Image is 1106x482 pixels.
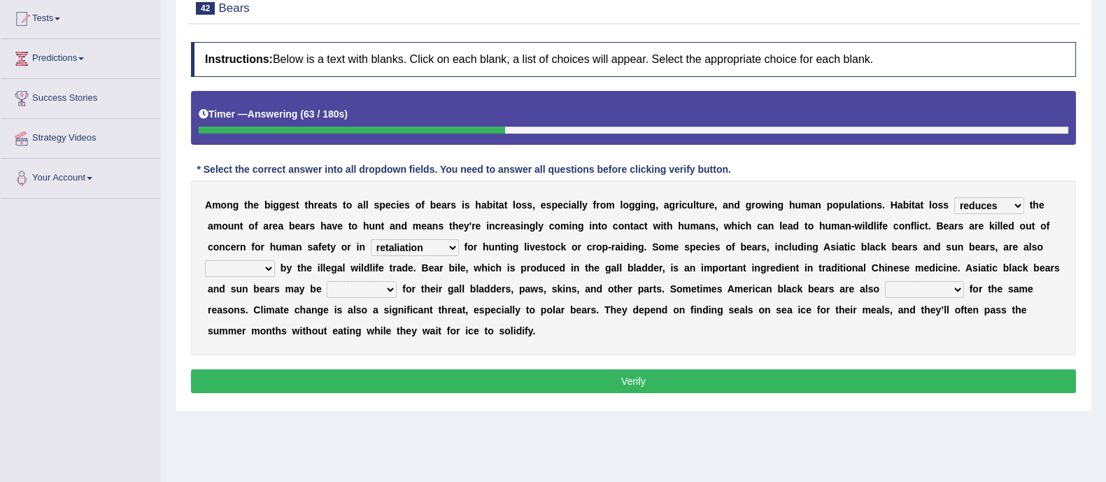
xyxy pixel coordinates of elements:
b: b [289,220,295,232]
b: g [273,199,279,211]
b: , [532,199,535,211]
b: b [903,199,909,211]
b: n [375,220,381,232]
b: e [421,220,427,232]
b: a [571,199,576,211]
b: h [746,220,752,232]
b: u [825,220,831,232]
b: h [320,220,327,232]
b: c [681,199,687,211]
b: s [332,199,337,211]
b: l [779,220,782,232]
b: t [925,220,928,232]
b: ' [469,220,472,232]
b: m [606,199,614,211]
b: m [212,199,220,211]
b: o [248,220,255,232]
b: c [740,220,746,232]
b: f [593,199,597,211]
b: m [690,220,698,232]
b: a [949,220,954,232]
b: n [296,241,302,253]
b: r [314,199,318,211]
b: t [244,199,248,211]
b: m [213,220,222,232]
b: r [236,241,239,253]
b: B [936,220,943,232]
b: c [639,220,644,232]
b: n [624,220,630,232]
b: s [937,199,943,211]
b: 63 / 180s [304,108,344,120]
b: - [851,220,855,232]
b: d [401,220,407,232]
b: l [579,199,582,211]
b: s [307,241,313,253]
b: i [396,199,399,211]
b: r [954,220,958,232]
b: l [929,199,932,211]
b: a [290,241,296,253]
b: n [815,199,821,211]
b: a [839,220,845,232]
b: n [234,220,240,232]
b: e [436,199,441,211]
b: u [1026,220,1032,232]
b: r [596,199,600,211]
b: a [788,220,793,232]
b: c [893,220,899,232]
b: g [634,199,641,211]
b: w [724,220,732,232]
b: n [572,220,578,232]
span: 42 [196,2,215,15]
b: t [663,220,667,232]
b: a [327,220,332,232]
b: h [453,220,459,232]
b: a [510,220,516,232]
b: o [352,220,358,232]
b: a [441,199,447,211]
b: , [716,220,718,232]
b: a [427,220,432,232]
b: o [1019,220,1026,232]
b: f [911,220,914,232]
b: l [693,199,696,211]
b: a [300,220,306,232]
b: n [644,199,650,211]
a: Your Account [1,159,160,194]
b: n [871,199,877,211]
b: o [222,220,228,232]
b: i [492,199,495,211]
b: i [270,199,273,211]
b: n [905,220,911,232]
b: s [310,220,316,232]
b: d [1008,220,1014,232]
b: i [486,220,489,232]
b: g [669,199,676,211]
b: t [495,199,499,211]
b: o [618,220,625,232]
b: t [343,199,346,211]
b: m [413,220,421,232]
h5: Timer — [199,109,348,120]
b: c [208,241,213,253]
b: i [569,220,572,232]
b: n [768,220,774,232]
b: a [323,199,329,211]
b: A [205,199,212,211]
b: n [240,241,246,253]
b: r [447,199,451,211]
b: e [231,241,236,253]
b: c [391,199,397,211]
b: w [653,220,660,232]
b: l [874,220,877,232]
b: p [551,199,558,211]
b: s [958,220,963,232]
b: h [475,199,481,211]
b: e [458,220,464,232]
button: Verify [191,369,1076,393]
b: n [432,220,439,232]
b: l [914,220,916,232]
b: u [276,241,282,253]
b: l [576,199,579,211]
